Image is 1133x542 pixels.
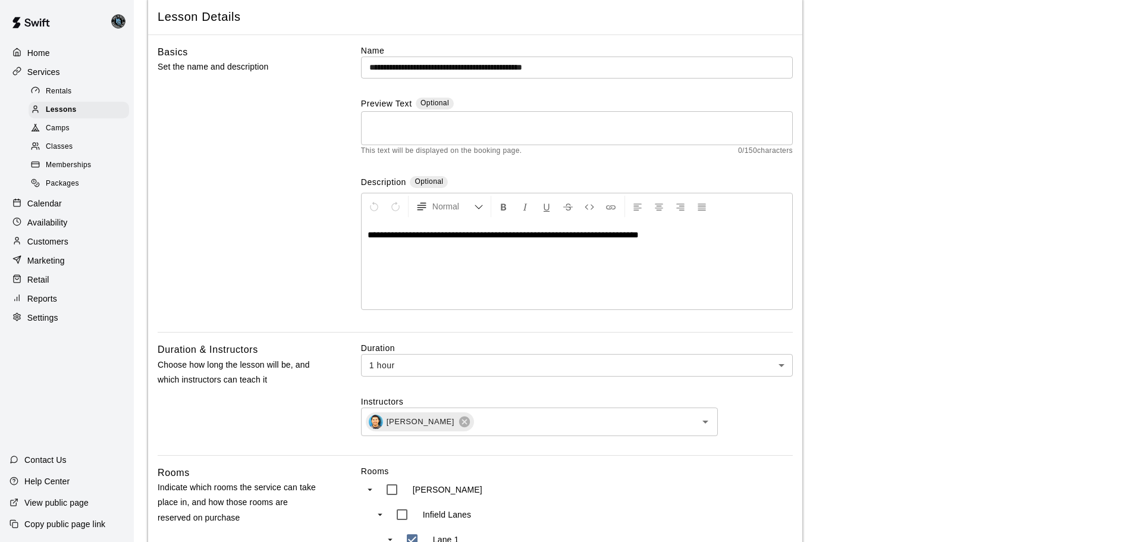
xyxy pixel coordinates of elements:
button: Justify Align [692,196,712,217]
p: Availability [27,217,68,228]
h6: Duration & Instructors [158,342,258,358]
a: Marketing [10,252,124,270]
span: Classes [46,141,73,153]
span: Normal [432,200,474,212]
button: Open [697,413,714,430]
p: Infield Lanes [423,509,471,521]
a: Calendar [10,195,124,212]
p: Help Center [24,475,70,487]
a: Lessons [29,101,134,119]
span: 0 / 150 characters [738,145,793,157]
label: Instructors [361,396,793,408]
label: Preview Text [361,98,412,111]
button: Redo [385,196,406,217]
label: Duration [361,342,793,354]
div: Packages [29,176,129,192]
label: Name [361,45,793,57]
button: Right Align [670,196,691,217]
button: Center Align [649,196,669,217]
a: Services [10,63,124,81]
p: View public page [24,497,89,509]
a: Reports [10,290,124,308]
a: Rentals [29,82,134,101]
p: Set the name and description [158,59,323,74]
span: Lesson Details [158,9,793,25]
div: Memberships [29,157,129,174]
button: Format Strikethrough [558,196,578,217]
span: Camps [46,123,70,134]
a: Camps [29,120,134,138]
p: Retail [27,274,49,286]
div: 1 hour [361,354,793,376]
span: This text will be displayed on the booking page. [361,145,522,157]
button: Formatting Options [411,196,488,217]
a: Customers [10,233,124,250]
img: Gonzo Gonzalez [369,415,383,429]
div: Lessons [29,102,129,118]
a: Retail [10,271,124,289]
a: Settings [10,309,124,327]
span: Optional [420,99,449,107]
p: Choose how long the lesson will be, and which instructors can teach it [158,358,323,387]
span: Memberships [46,159,91,171]
div: Danny Lake [109,10,134,33]
p: Customers [27,236,68,247]
a: Classes [29,138,134,156]
div: Classes [29,139,129,155]
span: Packages [46,178,79,190]
span: Lessons [46,104,77,116]
button: Left Align [627,196,648,217]
h6: Rooms [158,465,190,481]
a: Memberships [29,156,134,175]
button: Insert Link [601,196,621,217]
p: Settings [27,312,58,324]
p: Marketing [27,255,65,267]
a: Home [10,44,124,62]
img: Danny Lake [111,14,125,29]
label: Description [361,176,406,190]
a: Availability [10,214,124,231]
button: Format Underline [536,196,557,217]
button: Undo [364,196,384,217]
p: Home [27,47,50,59]
p: Reports [27,293,57,305]
p: Services [27,66,60,78]
button: Format Bold [494,196,514,217]
div: Gonzo Gonzalez[PERSON_NAME] [366,412,474,431]
p: Contact Us [24,454,67,466]
label: Rooms [361,465,793,477]
button: Insert Code [579,196,600,217]
p: Copy public page link [24,518,105,530]
div: Camps [29,120,129,137]
button: Format Italics [515,196,535,217]
p: [PERSON_NAME] [413,484,482,496]
div: Rentals [29,83,129,100]
h6: Basics [158,45,188,60]
span: [PERSON_NAME] [379,416,462,428]
a: Packages [29,175,134,193]
span: Rentals [46,86,72,98]
span: Optional [415,177,443,186]
p: Indicate which rooms the service can take place in, and how those rooms are reserved on purchase [158,480,323,525]
p: Calendar [27,198,62,209]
